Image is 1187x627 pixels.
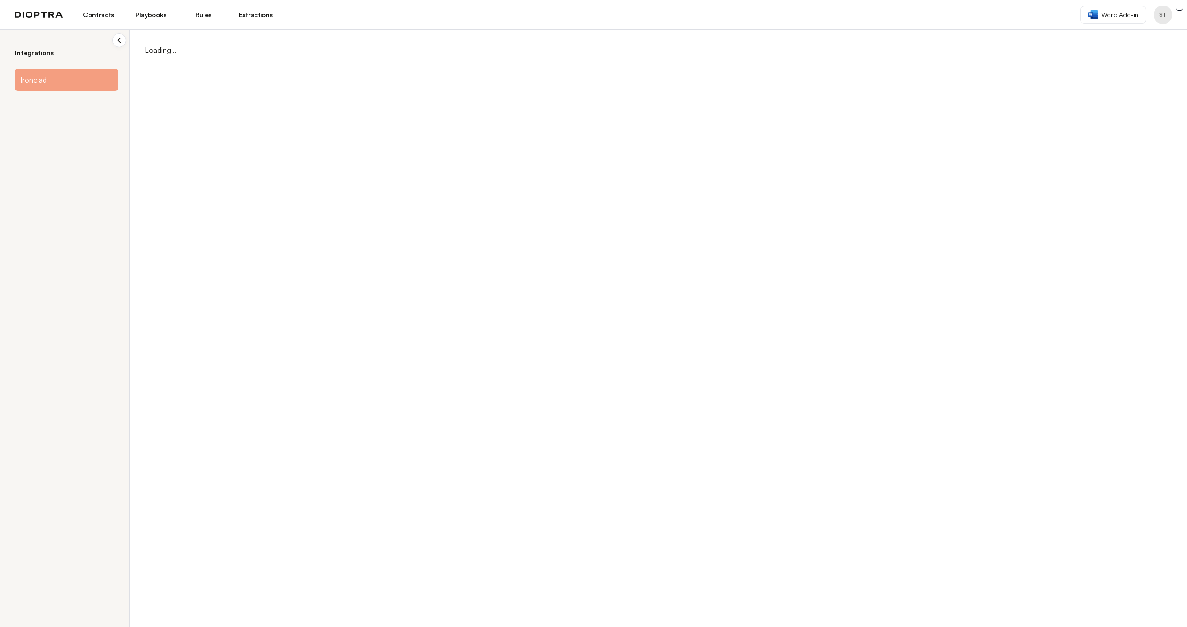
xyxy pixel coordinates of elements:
a: Rules [183,7,224,23]
span: Ironclad [20,74,47,85]
div: Loading... [130,30,1187,70]
a: Word Add-in [1080,6,1146,24]
span: Word Add-in [1101,10,1138,19]
img: logo [15,12,63,18]
button: Collapse sidebar [112,33,126,47]
button: Profile menu [1154,6,1172,24]
h2: Integrations [15,48,118,58]
a: Extractions [235,7,276,23]
a: Playbooks [130,7,172,23]
img: word [1088,10,1098,19]
a: Contracts [78,7,119,23]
